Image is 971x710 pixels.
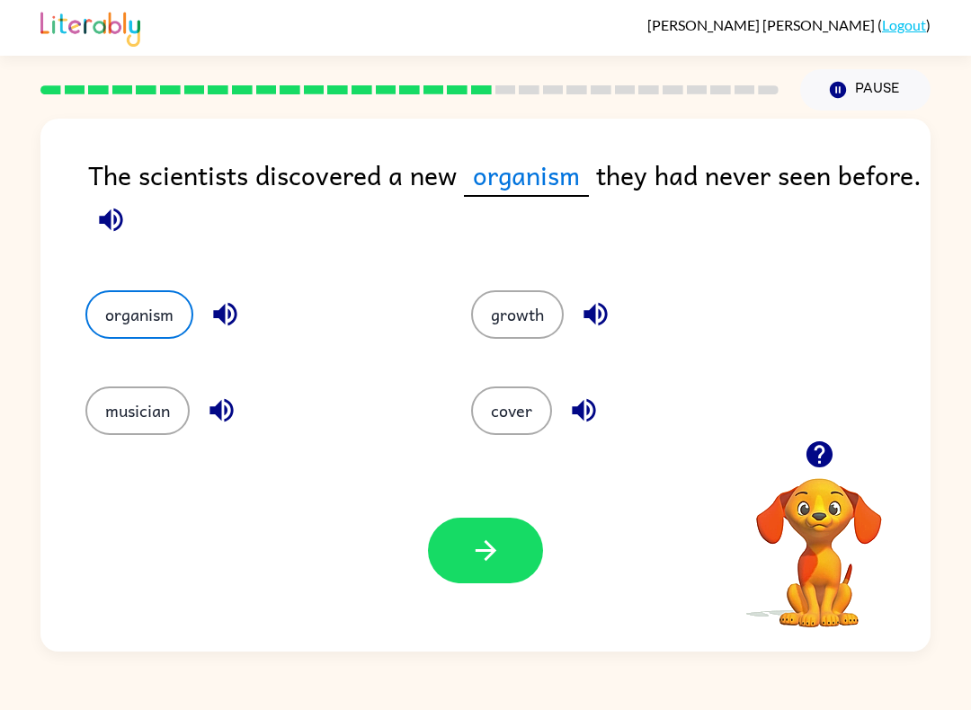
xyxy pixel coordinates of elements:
[882,16,926,33] a: Logout
[464,155,589,197] span: organism
[85,386,190,435] button: musician
[729,450,909,630] video: Your browser must support playing .mp4 files to use Literably. Please try using another browser.
[88,155,931,254] div: The scientists discovered a new they had never seen before.
[647,16,877,33] span: [PERSON_NAME] [PERSON_NAME]
[471,386,552,435] button: cover
[800,69,931,111] button: Pause
[647,16,931,33] div: ( )
[85,290,193,339] button: organism
[40,7,140,47] img: Literably
[471,290,564,339] button: growth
